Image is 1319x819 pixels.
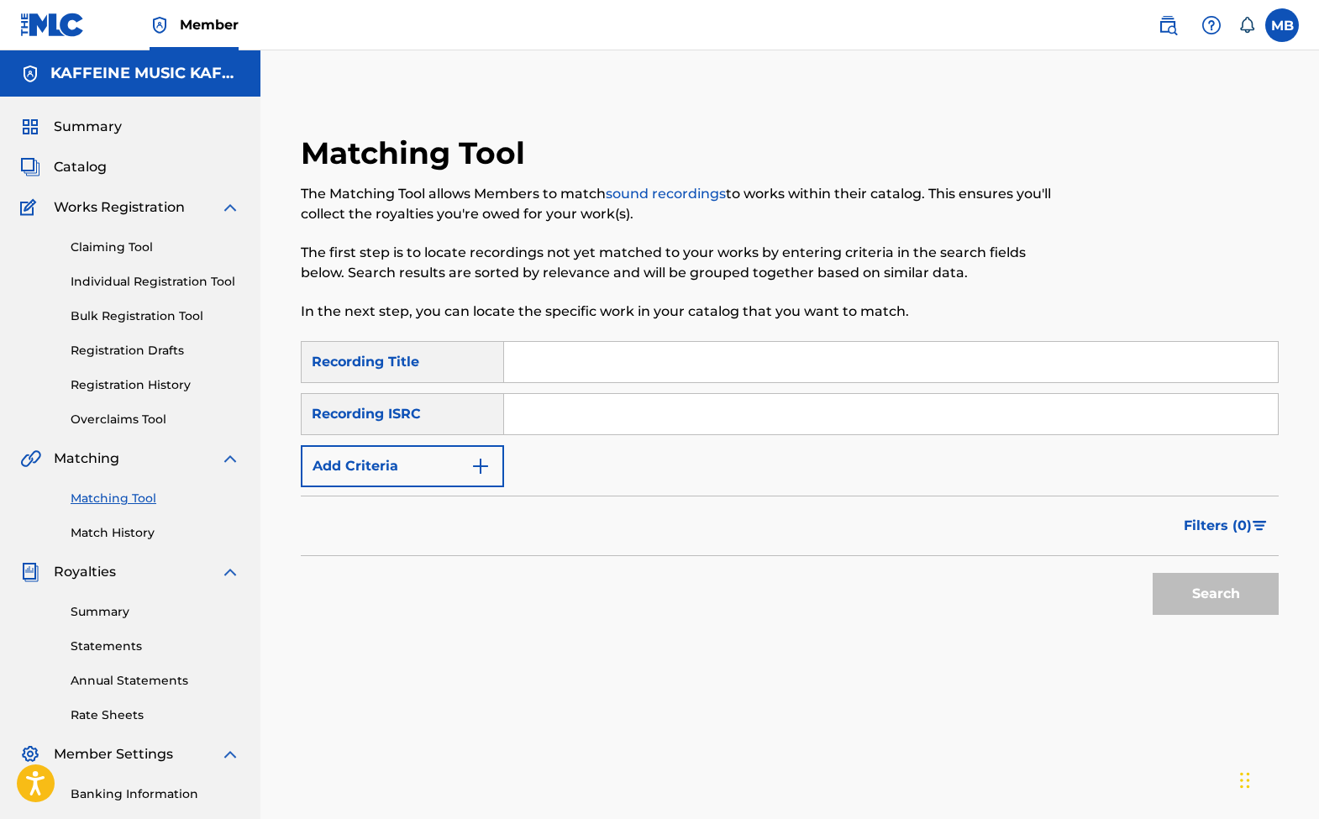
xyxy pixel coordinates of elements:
button: Add Criteria [301,445,504,487]
div: Drag [1240,755,1250,806]
a: Banking Information [71,785,240,803]
img: Summary [20,117,40,137]
p: The first step is to locate recordings not yet matched to your works by entering criteria in the ... [301,243,1054,283]
img: Member Settings [20,744,40,764]
a: Matching Tool [71,490,240,507]
a: Match History [71,524,240,542]
img: expand [220,449,240,469]
form: Search Form [301,341,1279,623]
a: Bulk Registration Tool [71,307,240,325]
a: Rate Sheets [71,706,240,724]
h2: Matching Tool [301,134,533,172]
a: Claiming Tool [71,239,240,256]
h5: KAFFEINE MUSIC KAFFEINE MUSIC PUBLISHING [50,64,240,83]
a: SummarySummary [20,117,122,137]
span: Catalog [54,157,107,177]
div: User Menu [1265,8,1299,42]
img: filter [1253,521,1267,531]
img: Top Rightsholder [150,15,170,35]
img: Matching [20,449,41,469]
img: expand [220,562,240,582]
span: Summary [54,117,122,137]
a: Annual Statements [71,672,240,690]
a: Registration Drafts [71,342,240,360]
div: Notifications [1238,17,1255,34]
img: 9d2ae6d4665cec9f34b9.svg [470,456,491,476]
img: expand [220,197,240,218]
a: Statements [71,638,240,655]
a: Public Search [1151,8,1185,42]
iframe: Chat Widget [1235,738,1319,819]
a: Overclaims Tool [71,411,240,428]
img: search [1158,15,1178,35]
a: sound recordings [606,186,726,202]
span: Royalties [54,562,116,582]
span: Works Registration [54,197,185,218]
img: help [1201,15,1222,35]
span: Member Settings [54,744,173,764]
img: Royalties [20,562,40,582]
p: In the next step, you can locate the specific work in your catalog that you want to match. [301,302,1054,322]
img: Works Registration [20,197,42,218]
span: Matching [54,449,119,469]
img: Catalog [20,157,40,177]
p: The Matching Tool allows Members to match to works within their catalog. This ensures you'll coll... [301,184,1054,224]
a: Summary [71,603,240,621]
a: Registration History [71,376,240,394]
a: Individual Registration Tool [71,273,240,291]
img: MLC Logo [20,13,85,37]
img: Accounts [20,64,40,84]
div: Help [1195,8,1228,42]
iframe: Resource Center [1272,538,1319,684]
button: Filters (0) [1174,505,1279,547]
a: CatalogCatalog [20,157,107,177]
span: Filters ( 0 ) [1184,516,1252,536]
span: Member [180,15,239,34]
img: expand [220,744,240,764]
